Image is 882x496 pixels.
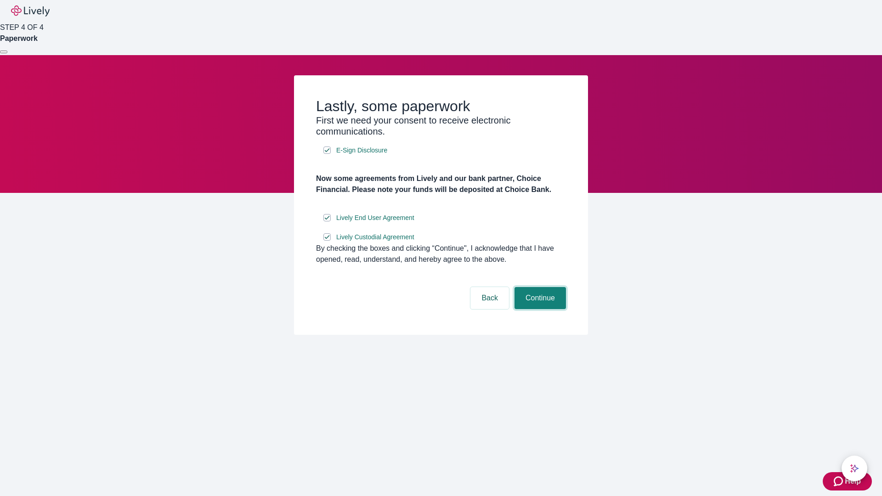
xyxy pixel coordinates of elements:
[334,231,416,243] a: e-sign disclosure document
[842,456,867,481] button: chat
[316,243,566,265] div: By checking the boxes and clicking “Continue", I acknowledge that I have opened, read, understand...
[334,212,416,224] a: e-sign disclosure document
[11,6,50,17] img: Lively
[336,232,414,242] span: Lively Custodial Agreement
[834,476,845,487] svg: Zendesk support icon
[850,464,859,473] svg: Lively AI Assistant
[334,145,389,156] a: e-sign disclosure document
[823,472,872,490] button: Zendesk support iconHelp
[514,287,566,309] button: Continue
[845,476,861,487] span: Help
[316,97,566,115] h2: Lastly, some paperwork
[316,115,566,137] h3: First we need your consent to receive electronic communications.
[336,213,414,223] span: Lively End User Agreement
[336,146,387,155] span: E-Sign Disclosure
[470,287,509,309] button: Back
[316,173,566,195] h4: Now some agreements from Lively and our bank partner, Choice Financial. Please note your funds wi...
